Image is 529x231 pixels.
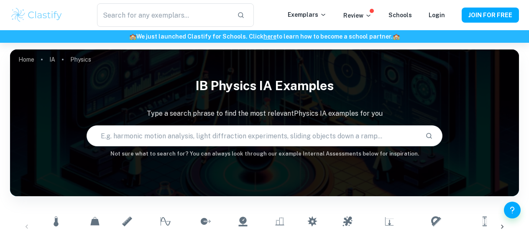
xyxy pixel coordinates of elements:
img: Clastify logo [10,7,63,23]
input: E.g. harmonic motion analysis, light diffraction experiments, sliding objects down a ramp... [87,124,419,148]
a: Login [429,12,445,18]
span: 🏫 [129,33,136,40]
a: Home [18,54,34,65]
button: JOIN FOR FREE [462,8,519,23]
p: Review [343,11,372,20]
button: Help and Feedback [504,202,521,218]
input: Search for any exemplars... [97,3,231,27]
h6: We just launched Clastify for Schools. Click to learn how to become a school partner. [2,32,527,41]
button: Search [422,129,436,143]
a: Schools [388,12,412,18]
p: Type a search phrase to find the most relevant Physics IA examples for you [10,109,519,119]
h1: IB Physics IA examples [10,73,519,99]
h6: Not sure what to search for? You can always look through our example Internal Assessments below f... [10,150,519,158]
p: Exemplars [288,10,327,19]
a: here [263,33,276,40]
span: 🏫 [393,33,400,40]
a: IA [49,54,55,65]
p: Physics [70,55,91,64]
